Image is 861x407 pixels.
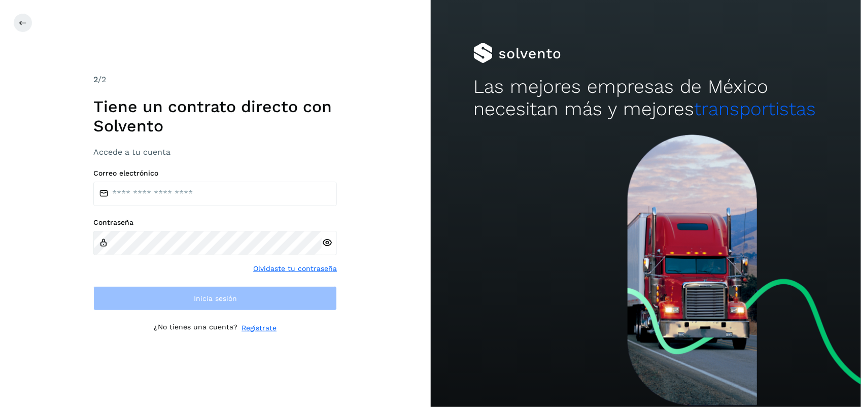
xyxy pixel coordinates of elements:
div: /2 [93,74,337,86]
p: ¿No tienes una cuenta? [154,323,237,333]
a: Regístrate [242,323,277,333]
span: Inicia sesión [194,295,237,302]
span: transportistas [694,98,816,120]
h2: Las mejores empresas de México necesitan más y mejores [473,76,818,121]
button: Inicia sesión [93,286,337,311]
label: Contraseña [93,218,337,227]
h1: Tiene un contrato directo con Solvento [93,97,337,136]
h3: Accede a tu cuenta [93,147,337,157]
a: Olvidaste tu contraseña [253,263,337,274]
span: 2 [93,75,98,84]
label: Correo electrónico [93,169,337,178]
